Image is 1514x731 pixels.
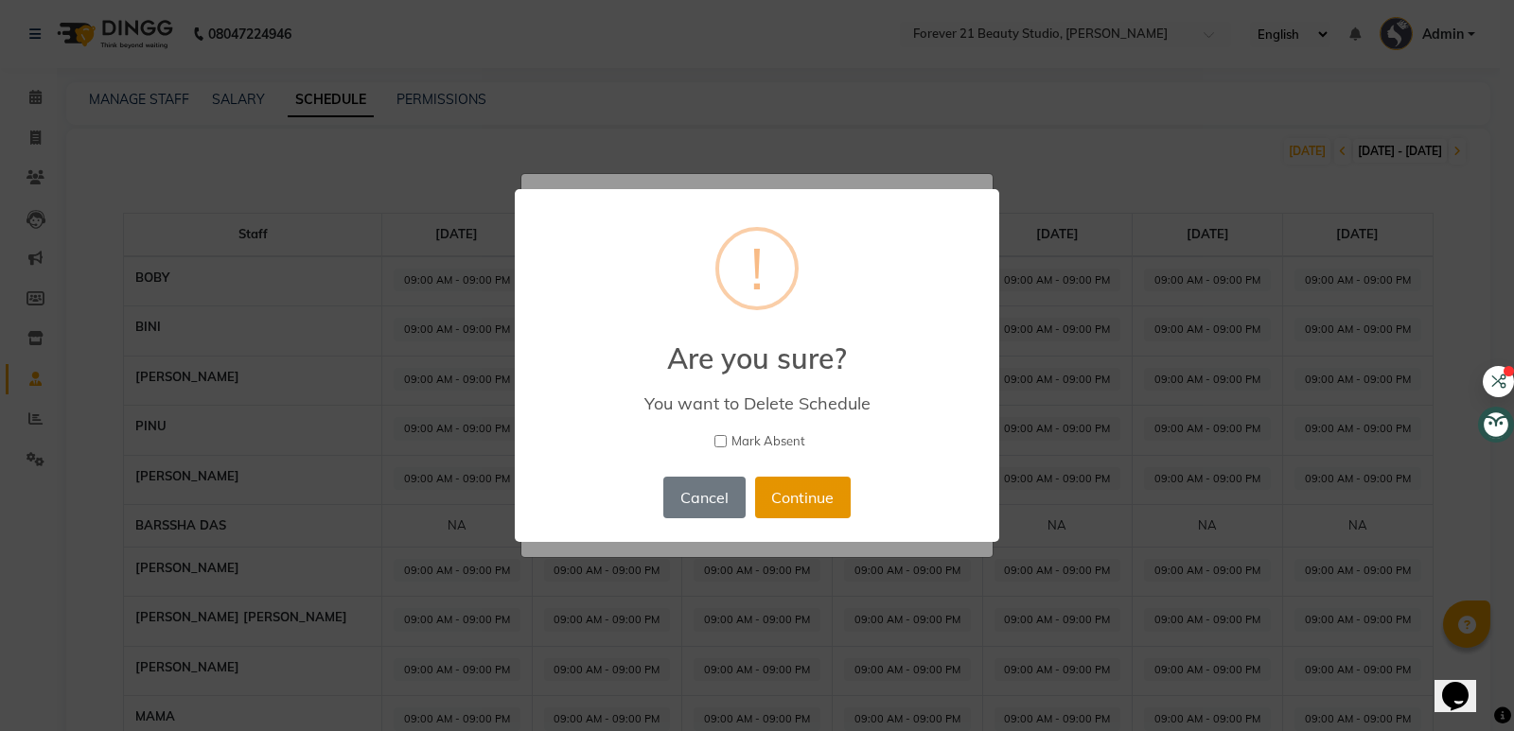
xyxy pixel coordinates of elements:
button: Continue [755,477,851,518]
input: Mark Absent [714,435,727,447]
h2: Are you sure? [515,319,999,375]
span: Mark Absent [731,432,805,451]
iframe: chat widget [1435,655,1495,712]
div: You want to Delete Schedule [542,392,972,414]
div: ! [750,231,764,306]
button: Cancel [663,477,745,518]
